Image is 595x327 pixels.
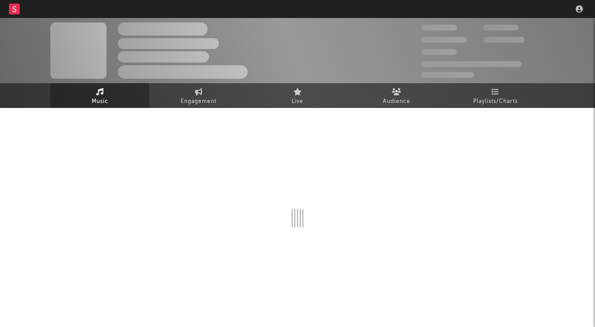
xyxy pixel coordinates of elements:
span: Audience [383,96,410,107]
a: Playlists/Charts [446,83,545,108]
span: 1,000,000 [483,37,524,43]
a: Music [50,83,149,108]
span: 50,000,000 [421,37,467,43]
span: Live [292,96,303,107]
a: Live [248,83,347,108]
span: Music [92,96,108,107]
a: Audience [347,83,446,108]
a: Engagement [149,83,248,108]
span: Playlists/Charts [473,96,518,107]
span: Engagement [181,96,217,107]
span: 100,000 [483,25,519,31]
span: Jump Score: 85.0 [421,72,474,78]
span: 50,000,000 Monthly Listeners [421,61,522,67]
span: 300,000 [421,25,457,31]
span: 100,000 [421,49,457,55]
